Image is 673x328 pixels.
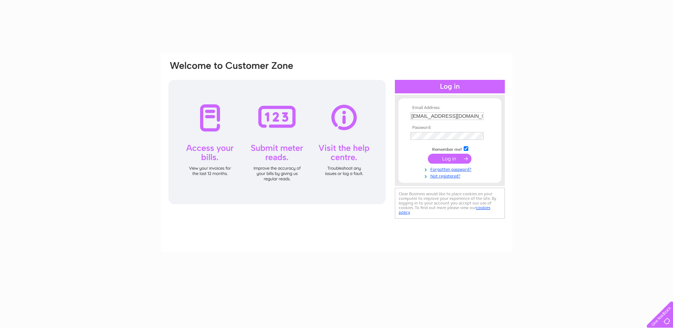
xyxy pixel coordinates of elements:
a: Not registered? [410,172,491,179]
input: Submit [428,154,471,164]
th: Password: [409,125,491,130]
a: Forgotten password? [410,165,491,172]
a: cookies policy [399,205,490,215]
th: Email Address: [409,105,491,110]
td: Remember me? [409,145,491,152]
div: Clear Business would like to place cookies on your computer to improve your experience of the sit... [395,188,505,219]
